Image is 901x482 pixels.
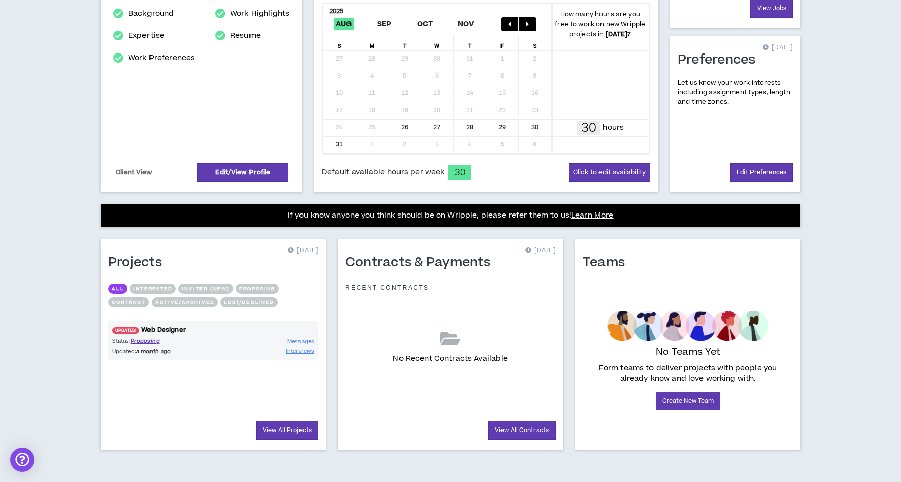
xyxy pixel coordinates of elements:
span: Oct [415,18,435,30]
p: Updated: [112,347,213,356]
p: Status: [112,337,213,345]
a: Client View [114,164,154,181]
i: a month ago [136,348,171,355]
span: Aug [334,18,354,30]
p: hours [603,122,624,133]
h1: Contracts & Payments [345,255,498,271]
a: UPDATED!Web Designer [108,325,318,335]
a: Interviews [286,346,314,356]
h1: Preferences [678,52,763,68]
p: No Recent Contracts Available [393,353,508,364]
span: Interviews [286,347,314,355]
div: F [486,35,519,50]
a: Messages [287,337,314,346]
div: S [519,35,552,50]
p: Let us know your work interests including assignment types, length and time zones. [678,78,793,108]
a: Expertise [128,30,164,42]
p: [DATE] [763,43,793,53]
button: Proposing [236,284,279,294]
button: Invited (new) [178,284,233,294]
div: T [454,35,486,50]
button: Contract [108,297,149,307]
a: Create New Team [656,392,721,410]
button: Lost/Declined [220,297,277,307]
button: Click to edit availability [569,163,650,182]
p: No Teams Yet [656,345,720,359]
a: Work Highlights [230,8,289,20]
a: Edit/View Profile [197,163,288,182]
button: All [108,284,127,294]
a: Learn More [571,210,613,221]
h1: Teams [583,255,632,271]
a: View All Projects [256,421,318,440]
a: Work Preferences [128,52,195,64]
p: [DATE] [525,246,556,256]
p: How many hours are you free to work on new Wripple projects in [552,9,649,39]
button: Interested [130,284,176,294]
div: T [388,35,421,50]
button: Active/Archived [152,297,218,307]
div: S [323,35,356,50]
b: [DATE] ? [606,30,631,39]
a: Background [128,8,174,20]
span: Default available hours per week [322,167,444,178]
span: Sep [375,18,394,30]
div: Open Intercom Messenger [10,448,34,472]
span: UPDATED! [112,327,139,334]
b: 2025 [329,7,344,16]
p: [DATE] [288,246,318,256]
div: W [421,35,454,50]
p: If you know anyone you think should be on Wripple, please refer them to us! [288,209,614,222]
span: Proposing [131,337,160,345]
h1: Projects [108,255,169,271]
p: Recent Contracts [345,284,429,292]
p: Form teams to deliver projects with people you already know and love working with. [587,363,789,384]
span: Nov [456,18,476,30]
a: Edit Preferences [730,163,793,182]
div: M [356,35,389,50]
a: Resume [230,30,261,42]
span: Messages [287,338,314,345]
a: View All Contracts [488,421,556,440]
img: empty [607,311,768,341]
